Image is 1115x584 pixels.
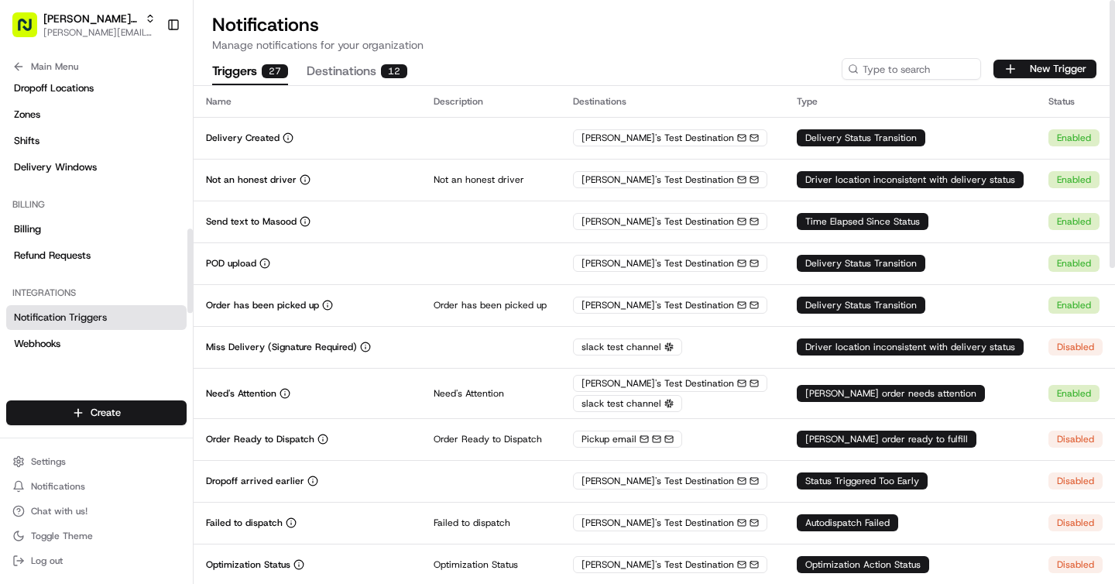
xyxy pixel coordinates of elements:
[6,500,187,522] button: Chat with us!
[14,249,91,263] span: Refund Requests
[6,305,187,330] a: Notification Triggers
[6,102,187,127] a: Zones
[212,37,1096,53] p: Manage notifications for your organization
[15,348,28,360] div: 📗
[109,383,187,396] a: Powered byPylon
[48,240,125,252] span: [PERSON_NAME]
[434,387,548,400] p: Need's Attention
[797,297,925,314] div: Delivery Status Transition
[48,282,125,294] span: [PERSON_NAME]
[6,451,187,472] button: Settings
[206,341,357,353] p: Miss Delivery (Signature Required)
[206,215,297,228] p: Send text to Masood
[33,148,60,176] img: 4281594248423_2fcf9dad9f2a874258b8_72.png
[240,198,282,217] button: See all
[1048,255,1100,272] div: Enabled
[6,192,187,217] div: Billing
[31,60,78,73] span: Main Menu
[993,60,1096,78] button: New Trigger
[797,431,976,448] div: [PERSON_NAME] order ready to fulfill
[14,160,97,174] span: Delivery Windows
[797,385,985,402] div: [PERSON_NAME] order needs attention
[6,476,187,497] button: Notifications
[131,348,143,360] div: 💻
[6,155,187,180] a: Delivery Windows
[797,472,928,490] div: Status Triggered Too Early
[842,58,981,80] input: Type to search
[263,153,282,171] button: Start new chat
[1048,95,1103,108] div: Status
[434,299,548,311] p: Order has been picked up
[573,255,767,272] div: [PERSON_NAME]'s Test Destination
[15,201,104,214] div: Past conversations
[70,148,254,163] div: Start new chat
[6,6,160,43] button: [PERSON_NAME]'s Bistro[PERSON_NAME][EMAIL_ADDRESS][DOMAIN_NAME]
[797,556,929,573] div: Optimization Action Status
[206,95,409,108] div: Name
[206,299,319,311] p: Order has been picked up
[797,95,1024,108] div: Type
[14,311,107,325] span: Notification Triggers
[43,26,156,39] span: [PERSON_NAME][EMAIL_ADDRESS][DOMAIN_NAME]
[6,243,187,268] a: Refund Requests
[6,56,187,77] button: Main Menu
[70,163,213,176] div: We're available if you need us!
[9,340,125,368] a: 📗Knowledge Base
[434,558,548,571] p: Optimization Status
[206,475,304,487] p: Dropoff arrived earlier
[1048,129,1100,146] div: Enabled
[14,134,39,148] span: Shifts
[212,59,288,85] button: Triggers
[434,173,548,186] p: Not an honest driver
[15,225,40,250] img: Asif Zaman Khan
[381,64,407,78] div: 12
[6,550,187,572] button: Log out
[31,530,93,542] span: Toggle Theme
[797,514,898,531] div: Autodispatch Failed
[146,346,249,362] span: API Documentation
[206,132,280,144] p: Delivery Created
[31,346,118,362] span: Knowledge Base
[1048,472,1103,490] div: Disabled
[206,517,283,529] p: Failed to dispatch
[1048,514,1103,531] div: Disabled
[1048,171,1100,188] div: Enabled
[6,76,187,101] a: Dropoff Locations
[14,81,94,95] span: Dropoff Locations
[91,406,121,420] span: Create
[137,240,169,252] span: [DATE]
[31,455,66,468] span: Settings
[573,395,682,412] div: slack test channel
[31,555,63,567] span: Log out
[6,129,187,153] a: Shifts
[14,108,40,122] span: Zones
[307,59,407,85] button: Destinations
[43,11,139,26] button: [PERSON_NAME]'s Bistro
[40,100,256,116] input: Clear
[31,241,43,253] img: 1736555255976-a54dd68f-1ca7-489b-9aae-adbdc363a1c4
[1048,297,1100,314] div: Enabled
[262,64,288,78] div: 27
[797,338,1024,356] div: Driver location inconsistent with delivery status
[206,433,314,445] p: Order Ready to Dispatch
[206,558,290,571] p: Optimization Status
[573,514,767,531] div: [PERSON_NAME]'s Test Destination
[434,433,548,445] p: Order Ready to Dispatch
[573,95,772,108] div: Destinations
[137,282,169,294] span: [DATE]
[6,332,187,356] a: Webhooks
[1048,431,1103,448] div: Disabled
[573,213,767,230] div: [PERSON_NAME]'s Test Destination
[14,337,60,351] span: Webhooks
[434,517,548,529] p: Failed to dispatch
[6,525,187,547] button: Toggle Theme
[206,387,276,400] p: Need's Attention
[15,148,43,176] img: 1736555255976-a54dd68f-1ca7-489b-9aae-adbdc363a1c4
[797,255,925,272] div: Delivery Status Transition
[6,400,187,425] button: Create
[6,280,187,305] div: Integrations
[14,222,41,236] span: Billing
[573,297,767,314] div: [PERSON_NAME]'s Test Destination
[573,431,682,448] div: Pickup email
